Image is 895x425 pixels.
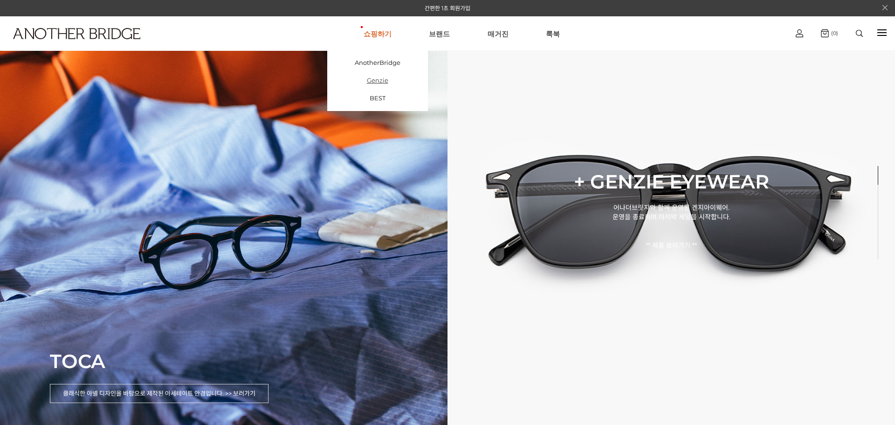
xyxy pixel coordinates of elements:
img: cart [796,29,803,37]
img: search [856,30,863,37]
p: 클래식한 아넬 디자인을 바탕으로 제작된 아세테이트 안경입니다. >> 보러가기 [50,384,268,403]
a: 매거진 [488,17,509,50]
span: (0) [829,30,838,36]
a: AnotherBridge [327,54,428,71]
a: 브랜드 [429,17,450,50]
a: 쇼핑하기 [364,17,392,50]
a: BEST [327,89,428,107]
p: + GENZIE EYEWEAR [544,169,799,193]
a: Genzie [327,71,428,89]
img: cart [821,29,829,37]
p: 어나더브릿지와 함께 운영된 겐지아이웨어. 운영을 종료하며 마지막 세일을 시작합니다. ** 제품 보러가기 ** [544,197,799,255]
a: (0) [821,29,838,37]
p: TOCA [50,349,268,373]
a: 간편한 1초 회원가입 [425,5,470,12]
img: logo [13,28,140,39]
a: 룩북 [546,17,560,50]
a: logo [5,28,139,62]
